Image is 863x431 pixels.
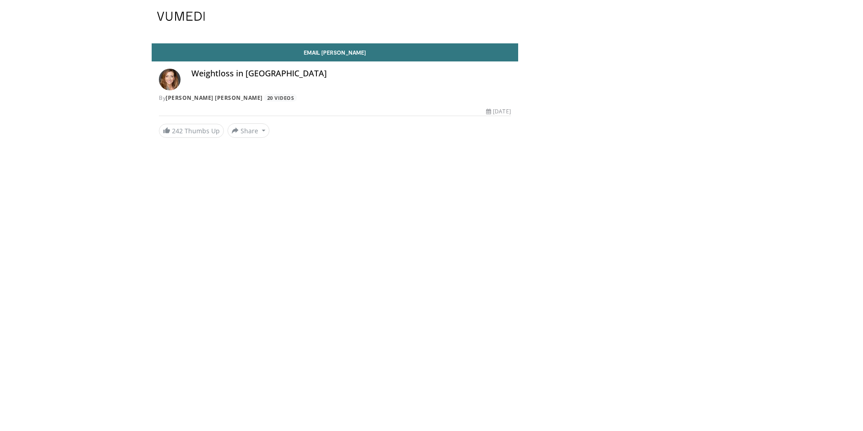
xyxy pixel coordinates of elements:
button: Share [227,123,269,138]
span: 242 [172,126,183,135]
a: [PERSON_NAME] [PERSON_NAME] [166,94,263,102]
h4: Weightloss in [GEOGRAPHIC_DATA] [191,69,511,79]
img: Avatar [159,69,181,90]
img: VuMedi Logo [157,12,205,21]
div: [DATE] [486,108,510,116]
a: 20 Videos [264,94,297,102]
div: By [159,94,511,102]
a: Email [PERSON_NAME] [152,43,518,61]
a: 242 Thumbs Up [159,124,224,138]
